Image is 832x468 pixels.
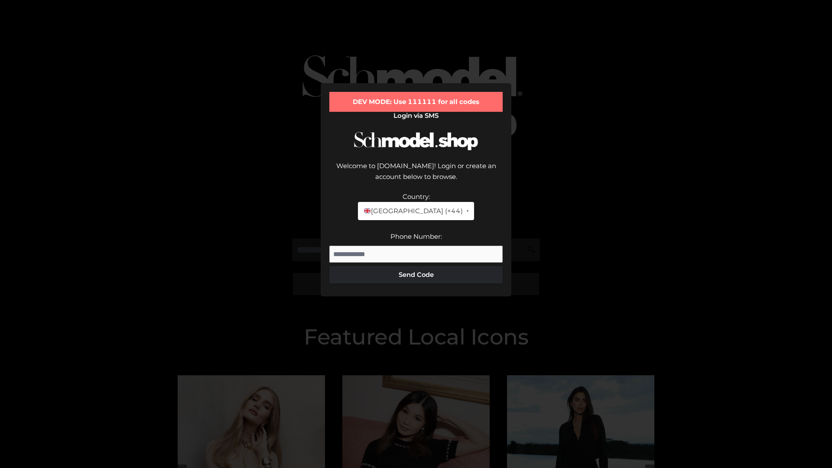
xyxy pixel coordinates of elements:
label: Phone Number: [390,232,442,240]
div: DEV MODE: Use 111111 for all codes [329,92,503,112]
h2: Login via SMS [329,112,503,120]
span: [GEOGRAPHIC_DATA] (+44) [363,205,462,217]
img: Schmodel Logo [351,124,481,158]
div: Welcome to [DOMAIN_NAME]! Login or create an account below to browse. [329,160,503,191]
button: Send Code [329,266,503,283]
img: 🇬🇧 [364,208,370,214]
label: Country: [403,192,430,201]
